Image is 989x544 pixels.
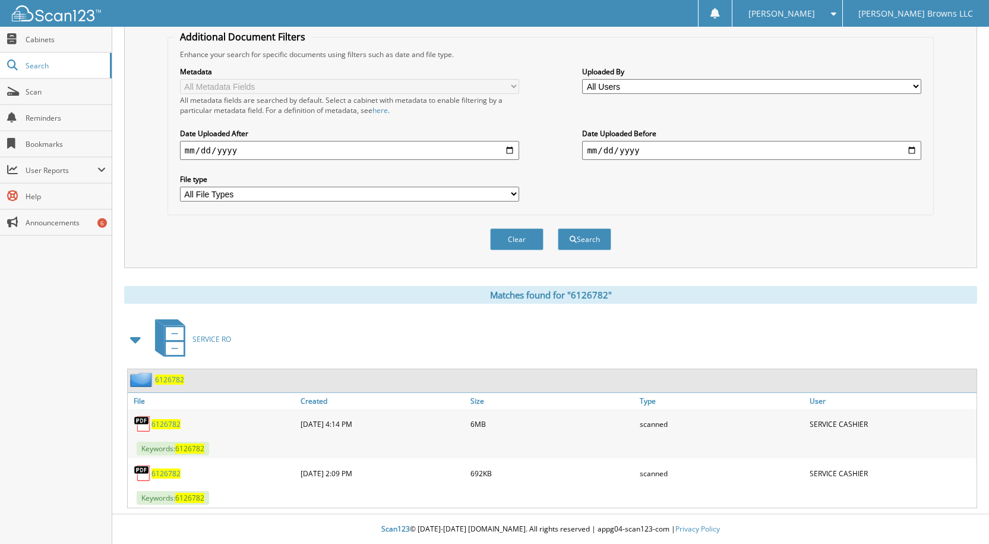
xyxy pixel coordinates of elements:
[467,412,637,436] div: 6MB
[180,174,519,184] label: File type
[151,419,181,429] a: 6126782
[637,412,807,436] div: scanned
[148,316,231,363] a: SERVICE RO
[26,165,97,175] span: User Reports
[807,461,977,485] div: SERVICE CASHIER
[807,393,977,409] a: User
[637,393,807,409] a: Type
[467,393,637,409] a: Size
[180,95,519,115] div: All metadata fields are searched by default. Select a cabinet with metadata to enable filtering b...
[180,141,519,160] input: start
[381,524,410,534] span: Scan123
[175,493,204,503] span: 6126782
[490,228,544,250] button: Clear
[137,491,209,505] span: Keywords:
[130,372,155,387] img: folder2.png
[97,218,107,228] div: 6
[174,49,927,59] div: Enhance your search for specific documents using filters such as date and file type.
[582,67,921,77] label: Uploaded By
[372,105,388,115] a: here
[26,87,106,97] span: Scan
[582,128,921,139] label: Date Uploaded Before
[298,412,467,436] div: [DATE] 4:14 PM
[298,393,467,409] a: Created
[582,141,921,160] input: end
[298,461,467,485] div: [DATE] 2:09 PM
[192,334,231,344] span: SERVICE RO
[174,30,311,43] legend: Additional Document Filters
[180,128,519,139] label: Date Uploaded After
[124,286,977,304] div: Matches found for "6126782"
[26,218,106,228] span: Announcements
[180,67,519,77] label: Metadata
[175,444,204,454] span: 6126782
[748,10,815,17] span: [PERSON_NAME]
[151,468,181,479] a: 6126782
[858,10,973,17] span: [PERSON_NAME] Browns LLC
[637,461,807,485] div: scanned
[137,442,209,455] span: Keywords:
[807,412,977,436] div: SERVICE CASHIER
[26,113,106,123] span: Reminders
[12,5,101,21] img: scan123-logo-white.svg
[155,375,184,385] a: 6126782
[26,139,106,149] span: Bookmarks
[26,61,104,71] span: Search
[26,191,106,202] span: Help
[26,34,106,45] span: Cabinets
[128,393,298,409] a: File
[675,524,720,534] a: Privacy Policy
[558,228,611,250] button: Search
[467,461,637,485] div: 692KB
[112,515,989,544] div: © [DATE]-[DATE] [DOMAIN_NAME]. All rights reserved | appg04-scan123-com |
[134,415,151,433] img: PDF.png
[930,487,989,544] iframe: Chat Widget
[134,464,151,482] img: PDF.png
